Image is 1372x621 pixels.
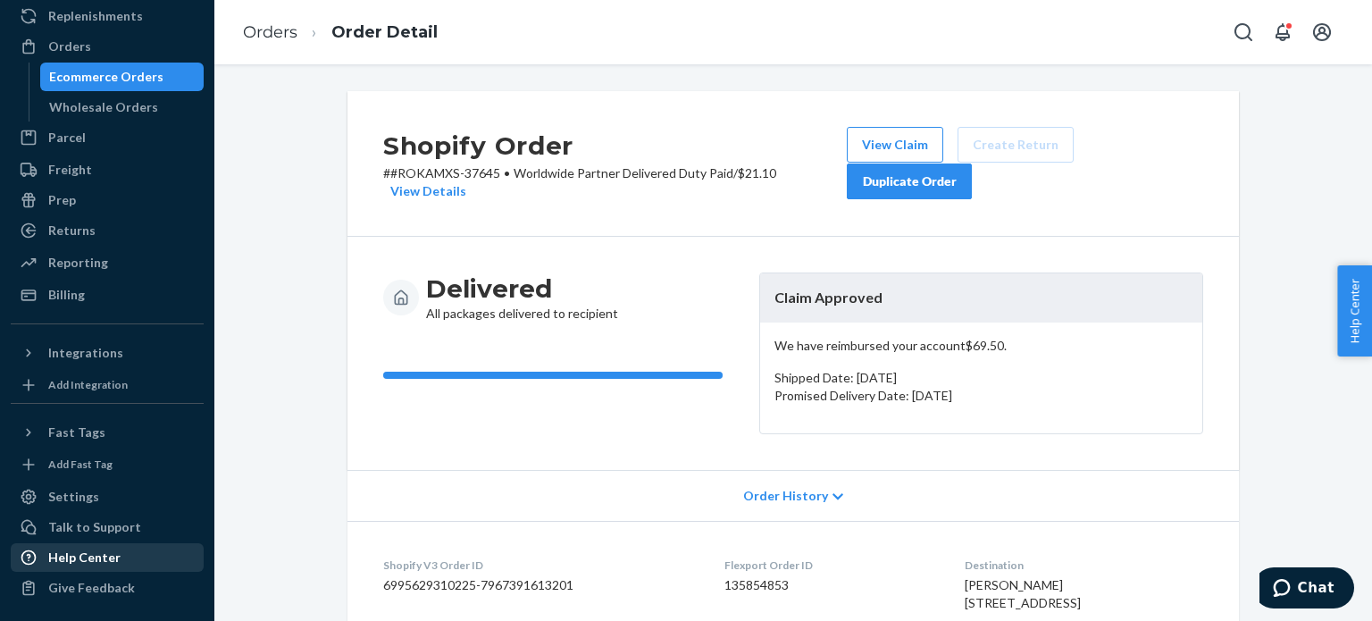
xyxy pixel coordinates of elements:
[229,6,452,59] ol: breadcrumbs
[49,98,158,116] div: Wholesale Orders
[11,2,204,30] a: Replenishments
[504,165,510,180] span: •
[383,558,696,573] dt: Shopify V3 Order ID
[48,518,141,536] div: Talk to Support
[760,273,1202,323] header: Claim Approved
[48,222,96,239] div: Returns
[11,374,204,396] a: Add Integration
[1304,14,1340,50] button: Open account menu
[48,424,105,441] div: Fast Tags
[383,576,696,594] dd: 6995629310225-7967391613201
[11,483,204,511] a: Settings
[49,68,163,86] div: Ecommerce Orders
[331,22,438,42] a: Order Detail
[11,513,204,541] button: Talk to Support
[40,93,205,122] a: Wholesale Orders
[965,577,1081,610] span: [PERSON_NAME] [STREET_ADDRESS]
[11,574,204,602] button: Give Feedback
[724,576,935,594] dd: 135854853
[48,254,108,272] div: Reporting
[1337,265,1372,357] button: Help Center
[774,337,1188,355] p: We have reimbursed your account $69.50 .
[514,165,733,180] span: Worldwide Partner Delivered Duty Paid
[11,339,204,367] button: Integrations
[243,22,297,42] a: Orders
[48,579,135,597] div: Give Feedback
[48,7,143,25] div: Replenishments
[774,369,1188,387] p: Shipped Date: [DATE]
[743,487,828,505] span: Order History
[724,558,935,573] dt: Flexport Order ID
[11,418,204,447] button: Fast Tags
[48,286,85,304] div: Billing
[1265,14,1301,50] button: Open notifications
[48,191,76,209] div: Prep
[48,38,91,55] div: Orders
[48,344,123,362] div: Integrations
[847,164,972,199] button: Duplicate Order
[48,549,121,566] div: Help Center
[1226,14,1261,50] button: Open Search Box
[383,164,847,200] p: # #ROKAMXS-37645 / $21.10
[11,454,204,475] a: Add Fast Tag
[40,63,205,91] a: Ecommerce Orders
[11,281,204,309] a: Billing
[11,216,204,245] a: Returns
[11,123,204,152] a: Parcel
[847,127,943,163] button: View Claim
[48,488,99,506] div: Settings
[11,543,204,572] a: Help Center
[383,127,847,164] h2: Shopify Order
[11,248,204,277] a: Reporting
[48,129,86,147] div: Parcel
[48,377,128,392] div: Add Integration
[11,32,204,61] a: Orders
[958,127,1074,163] button: Create Return
[1259,567,1354,612] iframe: Opens a widget where you can chat to one of our agents
[48,161,92,179] div: Freight
[11,155,204,184] a: Freight
[426,273,618,305] h3: Delivered
[383,182,466,200] button: View Details
[426,273,618,323] div: All packages delivered to recipient
[11,186,204,214] a: Prep
[774,387,1188,405] p: Promised Delivery Date: [DATE]
[862,172,957,190] div: Duplicate Order
[965,558,1203,573] dt: Destination
[48,457,113,472] div: Add Fast Tag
